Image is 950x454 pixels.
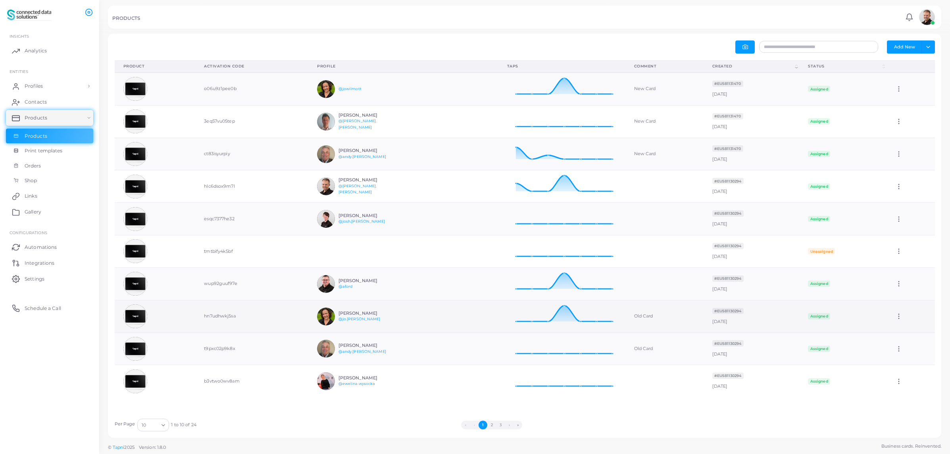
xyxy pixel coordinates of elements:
a: Orders [6,158,93,173]
span: Assigned [808,313,830,319]
div: Activation Code [204,63,300,69]
span: Print templates [25,147,63,154]
span: #EU581131470 [712,145,743,152]
div: Old Card [634,346,695,352]
div: Product [123,63,187,69]
a: @[PERSON_NAME].[PERSON_NAME] [338,184,377,194]
h5: PRODUCTS [112,15,140,21]
a: Automations [6,239,93,255]
img: avatar [317,210,335,228]
span: 1 to 10 of 24 [171,422,196,428]
td: ct83isyurpiy [195,138,308,170]
span: Assigned [808,151,830,157]
span: Assigned [808,183,830,190]
td: tmtbify4k5bf [195,235,308,268]
img: avatar [317,113,335,131]
h6: [PERSON_NAME] [338,113,397,118]
img: avatar [123,272,147,296]
td: 3eq57vu05tep [195,105,308,138]
div: Created [712,63,794,69]
span: Products [25,133,47,140]
span: #EU581130294 [712,243,744,249]
a: Tapni [113,444,125,450]
img: avatar [123,337,147,361]
span: #EU581131470 [712,81,743,87]
button: Go to page 1 [479,421,487,429]
td: [DATE] [704,333,800,365]
a: #EU581131470 [712,81,743,86]
span: Contacts [25,98,47,106]
img: avatar [317,372,335,390]
span: Automations [25,244,57,251]
a: Gallery [6,204,93,220]
div: Profile [317,63,489,69]
a: Analytics [6,43,93,59]
td: o06u9z1pee0b [195,73,308,105]
td: [DATE] [704,73,800,105]
a: @jo.[PERSON_NAME] [338,317,381,321]
td: hn7udhwkj5sa [195,300,308,333]
img: avatar [317,80,335,98]
img: avatar [317,340,335,358]
span: Assigned [808,346,830,352]
h6: [PERSON_NAME] [338,311,397,316]
span: #EU581130294 [712,210,744,217]
img: avatar [123,142,147,166]
span: Unassigned [808,248,835,254]
span: Orders [25,162,41,169]
span: Gallery [25,208,41,215]
button: Add New [887,40,922,53]
a: #EU581130294 [712,373,744,378]
a: Schedule a Call [6,300,93,316]
a: Links [6,188,93,204]
span: INSIGHTS [10,34,29,38]
h6: [PERSON_NAME] [338,177,397,183]
a: Settings [6,271,93,287]
span: #EU581130294 [712,340,744,346]
div: Old Card [634,313,695,319]
input: Search for option [147,421,158,429]
span: Products [25,114,47,121]
h6: [PERSON_NAME] [338,148,397,153]
h6: [PERSON_NAME] [338,343,397,348]
span: Analytics [25,47,47,54]
div: New Card [634,151,695,157]
img: avatar [919,9,935,25]
span: #EU581130294 [712,373,744,379]
a: @josh.[PERSON_NAME] [338,219,385,223]
td: t9pxc02p9k8x [195,333,308,365]
ul: Pagination [196,421,787,429]
span: Links [25,192,37,200]
td: wup92guuf97e [195,267,308,300]
span: ENTITIES [10,69,28,74]
span: #EU581130294 [712,275,744,282]
a: #EU581131470 [712,146,743,151]
span: Assigned [808,378,830,385]
img: avatar [317,177,335,195]
span: Schedule a Call [25,305,61,312]
td: [DATE] [704,138,800,170]
img: avatar [123,239,147,263]
a: @[PERSON_NAME].[PERSON_NAME] [338,119,377,129]
span: Business cards. Reinvented. [881,443,941,450]
a: @aford [338,284,353,289]
span: © [108,444,166,451]
span: Configurations [10,230,47,235]
a: #EU581131470 [712,113,743,119]
span: Assigned [808,281,830,287]
a: #EU581130294 [712,178,744,184]
td: hlc6dsox9m7l [195,170,308,203]
a: Print templates [6,143,93,158]
h6: [PERSON_NAME] [338,213,397,218]
a: Products [6,110,93,126]
div: Taps [507,63,617,69]
img: avatar [317,145,335,163]
span: 2025 [124,444,134,451]
div: New Card [634,118,695,125]
a: @jowilmott [338,87,362,91]
div: Comment [634,63,695,69]
img: avatar [317,275,335,293]
a: Integrations [6,255,93,271]
span: Assigned [808,118,830,125]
